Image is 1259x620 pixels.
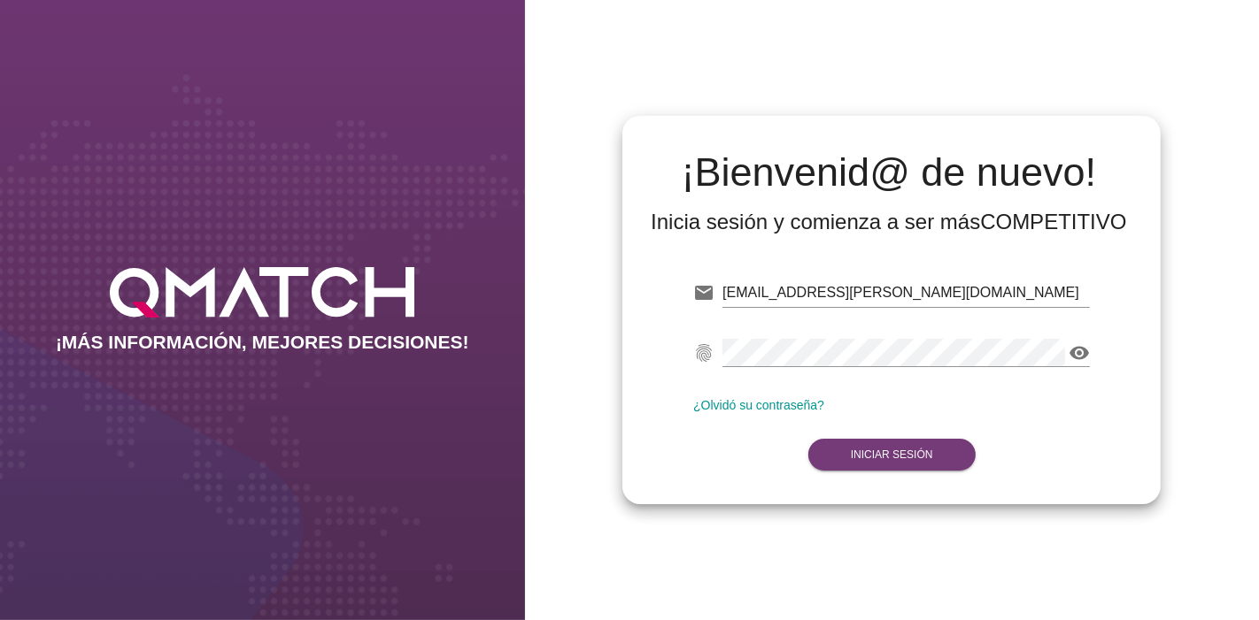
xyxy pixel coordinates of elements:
[56,332,469,353] h2: ¡MÁS INFORMACIÓN, MEJORES DECISIONES!
[1069,342,1090,364] i: visibility
[851,448,933,461] strong: Iniciar Sesión
[722,279,1090,307] input: E-mail
[651,151,1127,194] h2: ¡Bienvenid@ de nuevo!
[693,398,824,412] a: ¿Olvidó su contraseña?
[808,439,976,471] button: Iniciar Sesión
[980,210,1126,233] strong: COMPETITIVO
[693,282,714,303] i: email
[651,208,1127,236] div: Inicia sesión y comienza a ser más
[693,342,714,364] i: fingerprint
